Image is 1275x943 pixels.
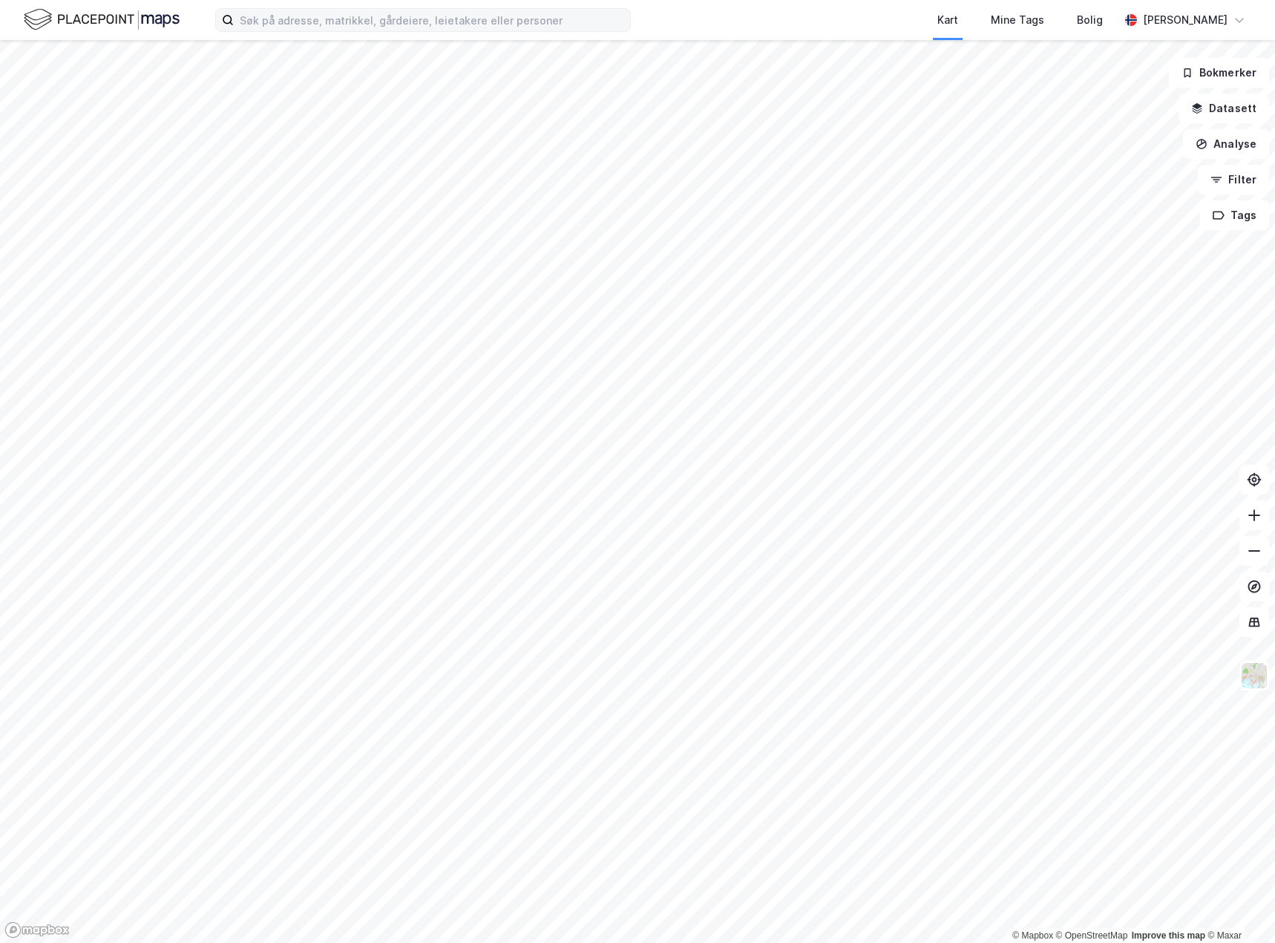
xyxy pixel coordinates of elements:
[1077,11,1103,29] div: Bolig
[1132,930,1205,941] a: Improve this map
[1240,662,1268,690] img: Z
[234,9,630,31] input: Søk på adresse, matrikkel, gårdeiere, leietakere eller personer
[1198,165,1269,195] button: Filter
[937,11,958,29] div: Kart
[1183,129,1269,159] button: Analyse
[1179,94,1269,123] button: Datasett
[991,11,1044,29] div: Mine Tags
[1169,58,1269,88] button: Bokmerker
[4,921,70,939] a: Mapbox homepage
[1201,872,1275,943] iframe: Chat Widget
[1201,872,1275,943] div: Kontrollprogram for chat
[1200,200,1269,230] button: Tags
[1143,11,1228,29] div: [PERSON_NAME]
[1056,930,1128,941] a: OpenStreetMap
[24,7,180,33] img: logo.f888ab2527a4732fd821a326f86c7f29.svg
[1012,930,1053,941] a: Mapbox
